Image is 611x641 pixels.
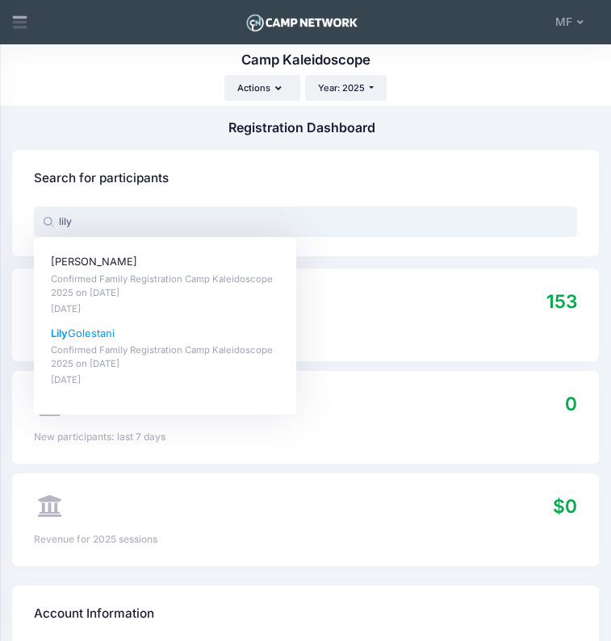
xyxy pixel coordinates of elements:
span: 153 [546,290,577,312]
p: Confirmed Family Registration Camp Kaleidoscope 2025 on [DATE] [51,273,279,300]
div: New participants: last 7 days [34,430,577,444]
div: Participants for 2025 sessions [34,327,577,342]
h4: Account Information [34,595,154,632]
span: 0 [565,393,577,414]
div: Show aside menu [7,5,31,39]
img: Logo [244,10,359,35]
span: $0 [553,495,577,517]
p: [DATE] [51,302,279,316]
span: MF [555,14,572,31]
h1: Camp Kaleidoscope [241,52,370,68]
input: Search by First Name, Last Name, or Email... [34,206,577,237]
span: Year: 2025 [318,82,365,94]
p: Confirmed Family Registration Camp Kaleidoscope 2025 on [DATE] [51,343,279,371]
button: MF [546,5,599,39]
h4: Search for participants [34,160,169,197]
p: [PERSON_NAME] [51,254,279,269]
button: Year: 2025 [305,75,387,101]
strong: Lily [51,327,68,339]
button: Actions [224,75,300,101]
h1: Registration Dashboard [228,120,375,135]
div: Revenue for 2025 sessions [34,532,577,547]
p: Golestani [51,326,279,341]
p: [DATE] [51,373,279,387]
